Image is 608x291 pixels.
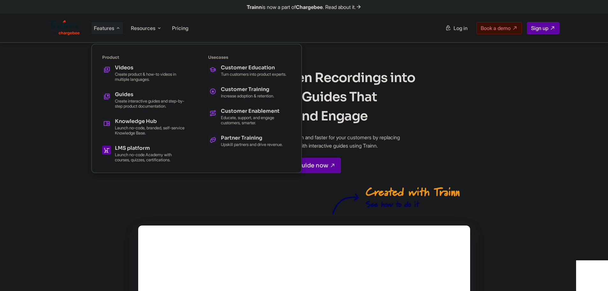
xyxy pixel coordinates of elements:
[441,22,471,34] a: Log in
[221,93,274,98] p: Increase adoption & retention.
[115,152,185,162] p: Launch no-code Academy with courses, quizzes, certifications.
[247,4,262,10] b: Trainn
[94,25,114,32] span: Features
[115,72,185,82] p: Create product & how-to videos in multiple languages.
[208,87,291,98] a: Customer Training Increase adoption & retention.
[115,92,185,97] h5: Guides
[296,4,323,10] b: Chargebee
[115,119,185,124] h5: Knowledge Hub
[102,55,185,60] h6: Product
[102,119,185,135] a: Knowledge Hub Launch no-code, branded, self-service Knowledge Base.
[481,25,511,31] span: Book a demo
[208,55,291,60] h6: Usecases
[221,115,291,125] p: Educate, support, and engage customers, smarter.
[221,65,286,70] h5: Customer Education
[115,65,185,70] h5: Videos
[221,87,274,92] h5: Customer Training
[131,25,155,32] span: Resources
[477,22,522,34] a: Book a demo
[527,22,559,34] a: Sign up
[202,134,406,150] p: Make onboarding, training, and support fun and faster for your customers by replacing static prod...
[208,109,291,125] a: Customer Enablement Educate, support, and engage customers, smarter.
[332,183,460,215] img: created_by_trainn | Interactive guides by trainn
[208,135,291,147] a: Partner Training Upskill partners and drive revenue.
[208,65,291,77] a: Customer Education Turn customers into product experts.
[180,68,429,126] h1: Turn Boring Screen Recordings into Interactive Guides That Educate and Engage
[102,65,185,82] a: Videos Create product & how-to videos in multiple languages.
[115,146,185,151] h5: LMS platform
[102,146,185,162] a: LMS platform Launch no-code Academy with courses, quizzes, certifications.
[115,98,185,109] p: Create interactive guides and step-by-step product documentation.
[221,135,283,141] h5: Partner Training
[221,142,283,147] p: Upskill partners and drive revenue.
[576,260,608,291] iframe: Chat Widget
[267,158,341,173] a: Create a guide now
[49,20,80,35] img: Trainn Logo
[221,109,291,114] h5: Customer Enablement
[172,25,188,31] a: Pricing
[454,25,468,31] span: Log in
[221,72,286,77] p: Turn customers into product experts.
[115,125,185,135] p: Launch no-code, branded, self-service Knowledge Base.
[102,92,185,109] a: Guides Create interactive guides and step-by-step product documentation.
[531,25,548,31] span: Sign up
